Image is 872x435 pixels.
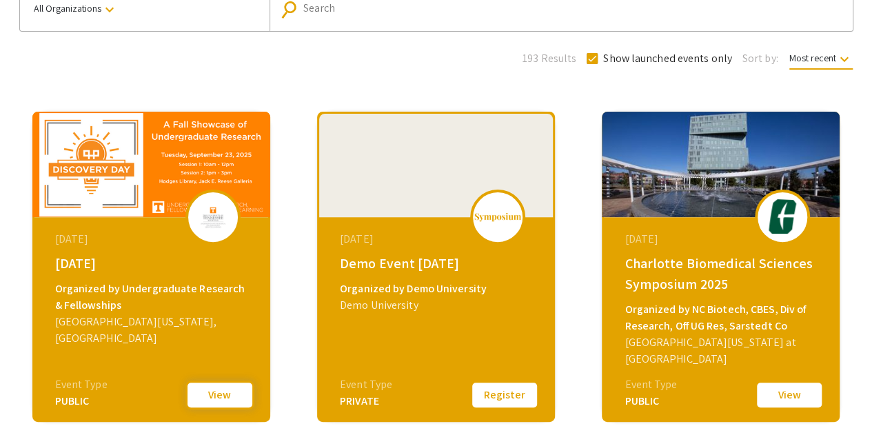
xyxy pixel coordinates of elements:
div: Event Type [340,376,392,393]
img: biomedical-sciences2025_eventLogo_e7ea32_.png [762,199,803,234]
div: Organized by NC Biotech, CBES, Div of Research, Off UG Res, Sarstedt Co [625,301,820,334]
span: 193 Results [523,50,576,67]
img: discovery-day-2025_eventCoverPhoto_44667f__thumb.png [32,112,270,217]
div: Organized by Undergraduate Research & Fellowships [55,281,251,314]
span: Most recent [789,52,853,70]
div: Demo University [340,297,536,314]
img: biomedical-sciences2025_eventCoverPhoto_f0c029__thumb.jpg [602,112,840,217]
span: Show launched events only [603,50,732,67]
img: logo_v2.png [474,212,522,222]
mat-icon: keyboard_arrow_down [836,51,853,68]
button: View [185,381,254,409]
span: All Organizations [34,2,118,14]
div: Event Type [55,376,108,393]
div: [DATE] [625,231,820,247]
div: [DATE] [340,231,536,247]
button: Register [470,381,539,409]
button: Most recent [778,45,864,70]
span: Sort by: [742,50,778,67]
div: [DATE] [55,253,251,274]
div: PUBLIC [625,393,677,409]
div: Event Type [625,376,677,393]
div: [DATE] [55,231,251,247]
div: Organized by Demo University [340,281,536,297]
div: [GEOGRAPHIC_DATA][US_STATE], [GEOGRAPHIC_DATA] [55,314,251,347]
iframe: Chat [10,373,59,425]
mat-icon: keyboard_arrow_down [101,1,118,18]
button: View [755,381,824,409]
div: Demo Event [DATE] [340,253,536,274]
div: [GEOGRAPHIC_DATA][US_STATE] at [GEOGRAPHIC_DATA] [625,334,820,367]
div: PUBLIC [55,393,108,409]
div: Charlotte Biomedical Sciences Symposium 2025 [625,253,820,294]
div: PRIVATE [340,393,392,409]
img: discovery-day-2025_eventLogo_8ba5b6_.png [192,199,234,234]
